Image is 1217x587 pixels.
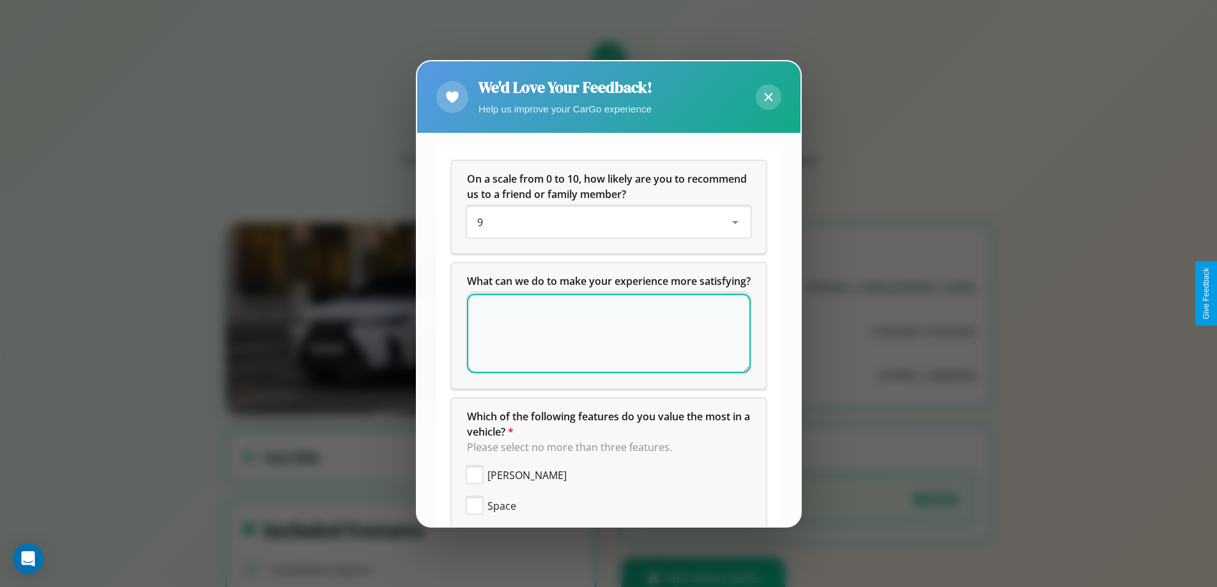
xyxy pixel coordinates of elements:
[1202,268,1211,319] div: Give Feedback
[452,161,766,253] div: On a scale from 0 to 10, how likely are you to recommend us to a friend or family member?
[467,172,749,201] span: On a scale from 0 to 10, how likely are you to recommend us to a friend or family member?
[487,498,516,514] span: Space
[467,409,753,439] span: Which of the following features do you value the most in a vehicle?
[478,100,652,118] p: Help us improve your CarGo experience
[467,207,751,238] div: On a scale from 0 to 10, how likely are you to recommend us to a friend or family member?
[487,468,567,483] span: [PERSON_NAME]
[478,77,652,98] h2: We'd Love Your Feedback!
[477,215,483,229] span: 9
[467,440,672,454] span: Please select no more than three features.
[13,544,43,574] div: Open Intercom Messenger
[467,274,751,288] span: What can we do to make your experience more satisfying?
[467,171,751,202] h5: On a scale from 0 to 10, how likely are you to recommend us to a friend or family member?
